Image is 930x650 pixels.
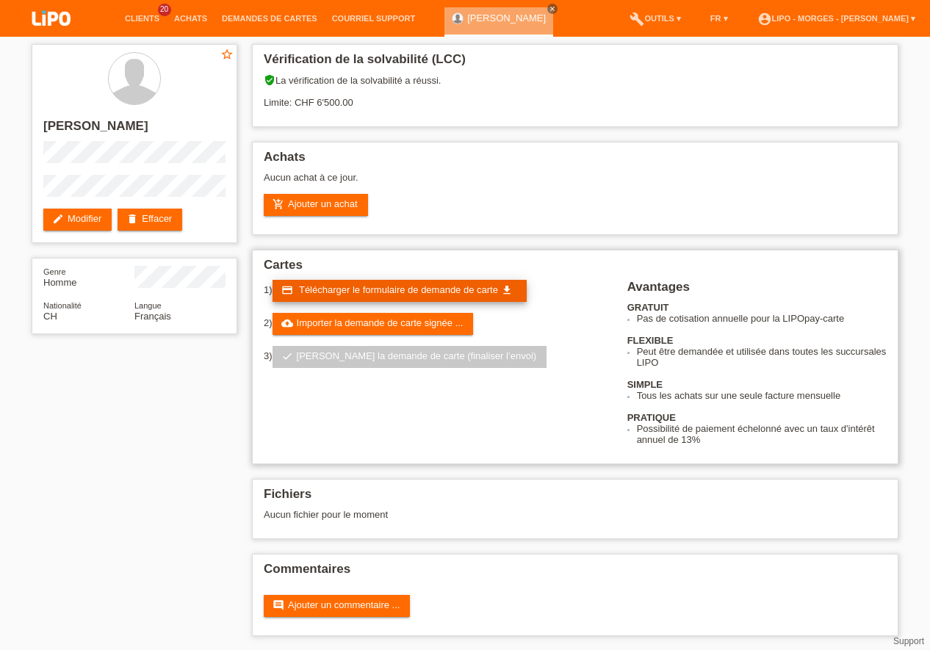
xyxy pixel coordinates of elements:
i: verified_user [264,74,275,86]
i: cloud_upload [281,317,293,329]
a: [PERSON_NAME] [467,12,546,24]
i: account_circle [757,12,772,26]
i: add_shopping_cart [273,198,284,210]
div: Aucun fichier pour le moment [264,509,713,520]
li: Peut être demandée et utilisée dans toutes les succursales LIPO [637,346,887,368]
span: Genre [43,267,66,276]
a: check[PERSON_NAME] la demande de carte (finaliser l’envoi) [273,346,547,368]
h2: Avantages [627,280,887,302]
b: FLEXIBLE [627,335,674,346]
div: 1) [264,280,609,302]
a: LIPO pay [15,30,88,41]
i: check [281,350,293,362]
a: deleteEffacer [118,209,182,231]
li: Pas de cotisation annuelle pour la LIPOpay-carte [637,313,887,324]
h2: Vérification de la solvabilité (LCC) [264,52,887,74]
i: get_app [501,284,513,296]
i: credit_card [281,284,293,296]
span: Suisse [43,311,57,322]
a: close [547,4,558,14]
b: GRATUIT [627,302,669,313]
a: add_shopping_cartAjouter un achat [264,194,368,216]
span: Français [134,311,171,322]
a: FR ▾ [703,14,735,23]
a: commentAjouter un commentaire ... [264,595,410,617]
a: account_circleLIPO - Morges - [PERSON_NAME] ▾ [750,14,923,23]
b: PRATIQUE [627,412,676,423]
b: SIMPLE [627,379,663,390]
div: Aucun achat à ce jour. [264,172,887,194]
h2: [PERSON_NAME] [43,119,226,141]
a: credit_card Télécharger le formulaire de demande de carte get_app [273,280,527,302]
span: Télécharger le formulaire de demande de carte [299,284,498,295]
a: buildOutils ▾ [622,14,688,23]
div: La vérification de la solvabilité a réussi. Limite: CHF 6'500.00 [264,74,887,119]
a: Demandes de cartes [215,14,325,23]
a: star_border [220,48,234,63]
h2: Achats [264,150,887,172]
h2: Cartes [264,258,887,280]
i: delete [126,213,138,225]
i: comment [273,599,284,611]
span: 20 [158,4,171,16]
a: Support [893,636,924,646]
a: Clients [118,14,167,23]
li: Possibilité de paiement échelonné avec un taux d'intérêt annuel de 13% [637,423,887,445]
span: Langue [134,301,162,310]
div: 3) [264,346,609,368]
a: cloud_uploadImporter la demande de carte signée ... [273,313,474,335]
div: Homme [43,266,134,288]
a: editModifier [43,209,112,231]
div: 2) [264,313,609,335]
i: build [630,12,644,26]
span: Nationalité [43,301,82,310]
a: Courriel Support [325,14,422,23]
i: star_border [220,48,234,61]
a: Achats [167,14,215,23]
i: edit [52,213,64,225]
h2: Commentaires [264,562,887,584]
h2: Fichiers [264,487,887,509]
li: Tous les achats sur une seule facture mensuelle [637,390,887,401]
i: close [549,5,556,12]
